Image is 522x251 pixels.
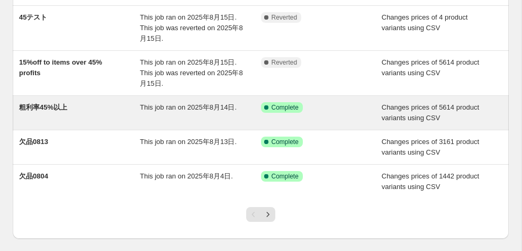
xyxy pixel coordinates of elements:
[382,103,479,122] span: Changes prices of 5614 product variants using CSV
[19,13,47,21] span: 45テスト
[140,138,237,146] span: This job ran on 2025年8月13日.
[19,58,102,77] span: 15%off to items over 45% profits
[382,13,468,32] span: Changes prices of 4 product variants using CSV
[140,13,242,42] span: This job ran on 2025年8月15日. This job was reverted on 2025年8月15日.
[382,172,479,191] span: Changes prices of 1442 product variants using CSV
[272,138,299,146] span: Complete
[272,58,298,67] span: Reverted
[140,172,233,180] span: This job ran on 2025年8月4日.
[382,138,479,156] span: Changes prices of 3161 product variants using CSV
[19,103,67,111] span: 粗利率45%以上
[19,138,48,146] span: 欠品0813
[140,58,242,87] span: This job ran on 2025年8月15日. This job was reverted on 2025年8月15日.
[246,207,275,222] nav: Pagination
[140,103,237,111] span: This job ran on 2025年8月14日.
[19,172,48,180] span: 欠品0804
[272,13,298,22] span: Reverted
[260,207,275,222] button: Next
[382,58,479,77] span: Changes prices of 5614 product variants using CSV
[272,172,299,181] span: Complete
[272,103,299,112] span: Complete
